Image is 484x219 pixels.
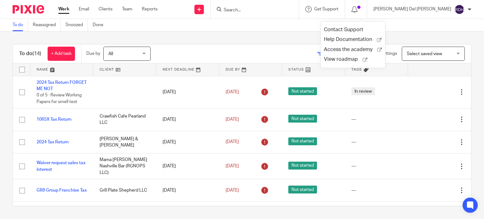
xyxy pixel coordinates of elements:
[93,153,156,179] td: Mama [PERSON_NAME] Nashville Bar (RGNOPS LLC)
[324,46,377,53] span: Access the academy
[156,179,219,202] td: [DATE]
[288,186,317,193] span: Not started
[324,46,382,53] a: Access the academy
[66,19,88,31] a: Snoozed
[93,108,156,131] td: Crawfish Cafe Pearland LLC
[324,56,363,63] span: View roadmap
[288,137,317,145] span: Not started
[351,68,362,71] span: Tags
[288,162,317,170] span: Not started
[407,52,442,56] span: Select saved view
[351,163,402,169] div: ---
[33,19,61,31] a: Reassigned
[156,131,219,153] td: [DATE]
[93,131,156,153] td: [PERSON_NAME] & [PERSON_NAME]
[223,8,280,13] input: Search
[288,87,317,95] span: Not started
[226,117,239,122] span: [DATE]
[37,80,87,91] a: 2024 Tax Return FORGET ME NOT
[351,116,402,123] div: ---
[454,4,464,14] img: svg%3E
[226,188,239,193] span: [DATE]
[351,87,375,95] span: In review
[37,93,82,104] span: 0 of 5 · Review Working Papers for smell test
[324,36,382,43] a: Help Documentation
[37,161,85,171] a: Waiver request sales tax interest
[19,50,41,57] h1: To do
[37,140,69,144] a: 2024 Tax Return
[32,51,41,56] span: (14)
[79,6,89,12] a: Email
[156,76,219,108] td: [DATE]
[226,90,239,94] span: [DATE]
[13,5,44,14] img: Pixie
[156,108,219,131] td: [DATE]
[351,139,402,145] div: ---
[142,6,158,12] a: Reports
[351,187,402,193] div: ---
[48,47,75,61] a: + Add task
[324,56,382,63] a: View roadmap
[93,179,156,202] td: Gr8 Plate Shepherd LLC
[288,115,317,123] span: Not started
[86,50,100,57] p: Due by
[324,36,377,43] span: Help Documentation
[37,117,72,122] a: 1065X Tax Return
[156,153,219,179] td: [DATE]
[314,7,338,11] span: Get Support
[99,6,112,12] a: Clients
[324,27,368,32] a: Contact Support
[373,6,451,12] p: [PERSON_NAME] Del [PERSON_NAME]
[13,19,28,31] a: To do
[37,188,87,193] a: GR8 Group Franchise Tax
[226,164,239,168] span: [DATE]
[58,6,69,12] a: Work
[93,19,108,31] a: Done
[226,140,239,144] span: [DATE]
[122,6,132,12] a: Team
[108,52,113,56] span: All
